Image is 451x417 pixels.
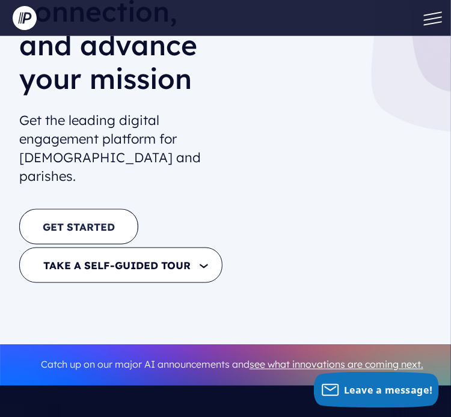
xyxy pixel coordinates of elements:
button: Leave a message! [314,372,439,408]
p: Catch up on our major AI announcements and [19,353,445,378]
h2: Get the leading digital engagement platform for [DEMOGRAPHIC_DATA] and parishes. [19,106,222,190]
a: GET STARTED [19,209,138,245]
span: Leave a message! [344,383,433,397]
a: see what innovations are coming next. [250,359,423,371]
button: TAKE A SELF-GUIDED TOUR [19,248,222,283]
